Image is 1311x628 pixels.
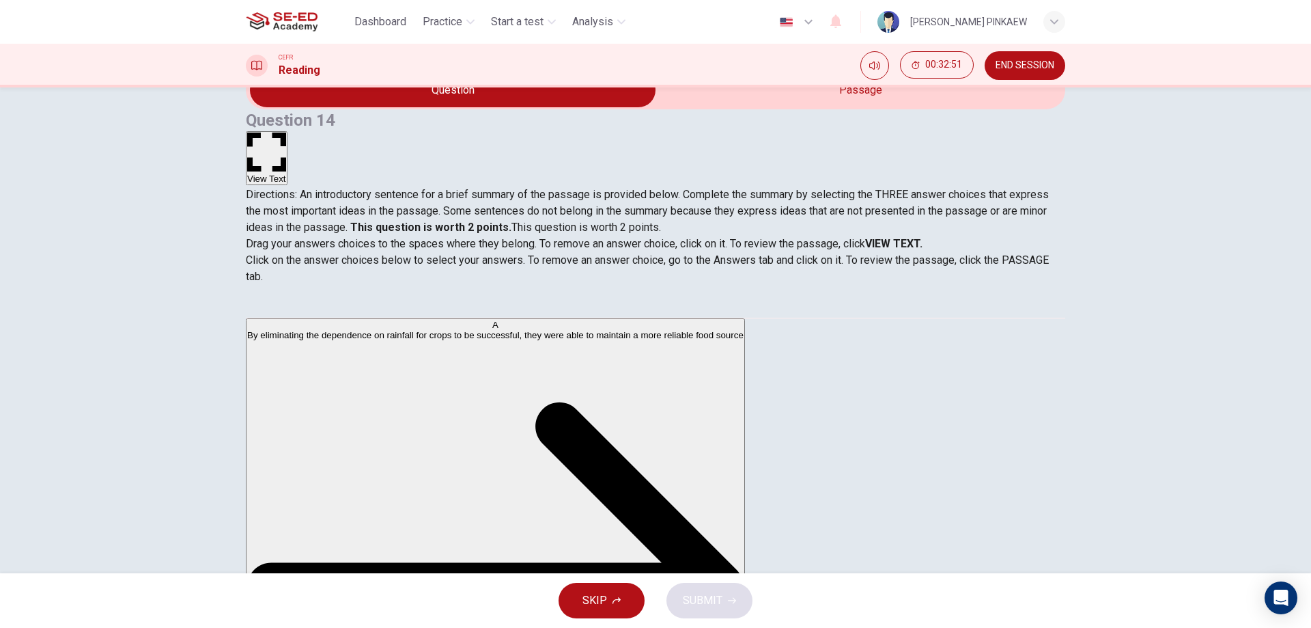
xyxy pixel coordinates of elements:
[559,583,645,618] button: SKIP
[485,10,561,34] button: Start a test
[900,51,974,80] div: Hide
[778,17,795,27] img: en
[246,252,1065,285] p: Click on the answer choices below to select your answers. To remove an answer choice, go to the A...
[582,591,607,610] span: SKIP
[354,14,406,30] span: Dashboard
[417,10,480,34] button: Practice
[246,285,1065,318] div: Choose test type tabs
[246,131,287,185] button: View Text
[247,320,744,330] div: A
[246,188,1049,234] span: Directions: An introductory sentence for a brief summary of the passage is provided below. Comple...
[572,14,613,30] span: Analysis
[246,109,1065,131] h4: Question 14
[491,14,544,30] span: Start a test
[996,60,1054,71] span: END SESSION
[925,59,962,70] span: 00:32:51
[865,237,922,250] strong: VIEW TEXT.
[567,10,631,34] button: Analysis
[900,51,974,79] button: 00:32:51
[1265,582,1297,614] div: Open Intercom Messenger
[349,10,412,34] button: Dashboard
[348,221,511,234] strong: This question is worth 2 points.
[279,53,293,62] span: CEFR
[860,51,889,80] div: Mute
[246,8,349,36] a: SE-ED Academy logo
[877,11,899,33] img: Profile picture
[246,8,318,36] img: SE-ED Academy logo
[985,51,1065,80] button: END SESSION
[246,236,1065,252] p: Drag your answers choices to the spaces where they belong. To remove an answer choice, click on i...
[279,62,320,79] h1: Reading
[247,330,744,340] span: By eliminating the dependence on rainfall for crops to be successful, they were able to maintain ...
[910,14,1027,30] div: [PERSON_NAME] PINKAEW
[423,14,462,30] span: Practice
[511,221,661,234] span: This question is worth 2 points.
